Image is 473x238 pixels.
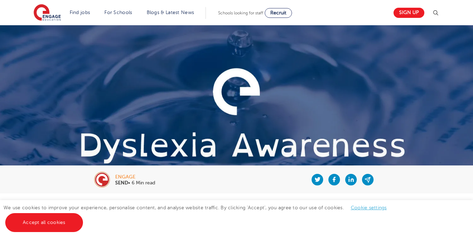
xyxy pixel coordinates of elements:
a: Sign up [394,8,424,18]
p: • 6 Min read [115,181,155,185]
img: Engage Education [34,4,61,22]
a: Recruit [265,8,292,18]
span: We use cookies to improve your experience, personalise content, and analyse website traffic. By c... [4,205,394,225]
a: Accept all cookies [5,213,83,232]
a: Cookie settings [351,205,387,210]
div: engage [115,175,155,179]
span: Recruit [270,10,286,15]
span: Schools looking for staff [218,11,263,15]
a: For Schools [104,10,132,15]
b: SEND [115,180,128,185]
a: Blogs & Latest News [147,10,194,15]
a: Find jobs [70,10,90,15]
